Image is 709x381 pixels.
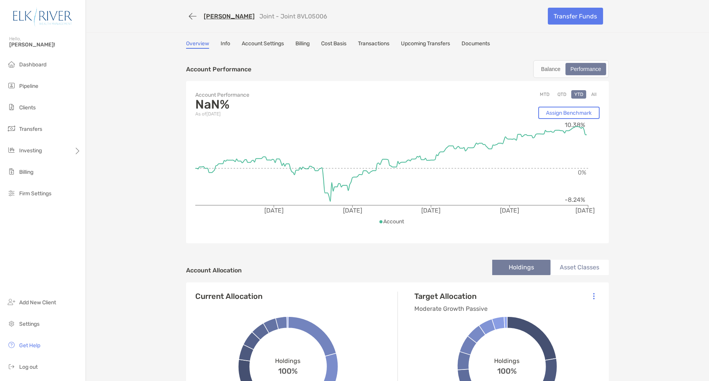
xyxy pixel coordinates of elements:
[9,3,76,31] img: Zoe Logo
[19,342,40,349] span: Get Help
[566,64,605,74] div: Performance
[7,145,16,155] img: investing icon
[19,321,40,327] span: Settings
[497,365,517,376] span: 100%
[195,90,397,100] p: Account Performance
[19,299,56,306] span: Add New Client
[195,100,397,109] p: NaN%
[421,207,440,214] tspan: [DATE]
[571,90,586,99] button: YTD
[7,81,16,90] img: pipeline icon
[19,83,38,89] span: Pipeline
[401,40,450,49] a: Upcoming Transfers
[462,40,490,49] a: Documents
[7,188,16,198] img: firm-settings icon
[7,340,16,350] img: get-help icon
[548,8,603,25] a: Transfer Funds
[565,121,585,129] tspan: 10.38%
[565,196,585,203] tspan: -8.24%
[19,104,36,111] span: Clients
[195,109,397,119] p: As of [DATE]
[19,190,51,197] span: Firm Settings
[7,59,16,69] img: dashboard icon
[538,107,600,119] a: Assign Benchmark
[186,267,242,274] h4: Account Allocation
[414,304,488,313] p: Moderate Growth Passive
[186,40,209,49] a: Overview
[275,357,301,365] span: Holdings
[295,40,310,49] a: Billing
[537,64,565,74] div: Balance
[321,40,346,49] a: Cost Basis
[221,40,230,49] a: Info
[7,362,16,371] img: logout icon
[537,90,552,99] button: MTD
[575,207,595,214] tspan: [DATE]
[358,40,389,49] a: Transactions
[278,365,298,376] span: 100%
[19,147,42,154] span: Investing
[19,169,33,175] span: Billing
[533,60,609,78] div: segmented control
[7,124,16,133] img: transfers icon
[9,41,81,48] span: [PERSON_NAME]!
[186,64,251,74] p: Account Performance
[242,40,284,49] a: Account Settings
[384,217,404,226] p: Account
[554,90,569,99] button: QTD
[588,90,600,99] button: All
[551,260,609,275] li: Asset Classes
[7,297,16,307] img: add_new_client icon
[414,292,488,301] h4: Target Allocation
[204,13,255,20] a: [PERSON_NAME]
[500,207,519,214] tspan: [DATE]
[264,207,284,214] tspan: [DATE]
[7,319,16,328] img: settings icon
[343,207,362,214] tspan: [DATE]
[259,13,327,20] p: Joint - Joint 8VL05006
[492,260,551,275] li: Holdings
[19,126,42,132] span: Transfers
[578,169,586,176] tspan: 0%
[495,357,520,365] span: Holdings
[7,102,16,112] img: clients icon
[593,293,595,300] img: Icon List Menu
[19,61,46,68] span: Dashboard
[7,167,16,176] img: billing icon
[19,364,38,370] span: Log out
[195,292,262,301] h4: Current Allocation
